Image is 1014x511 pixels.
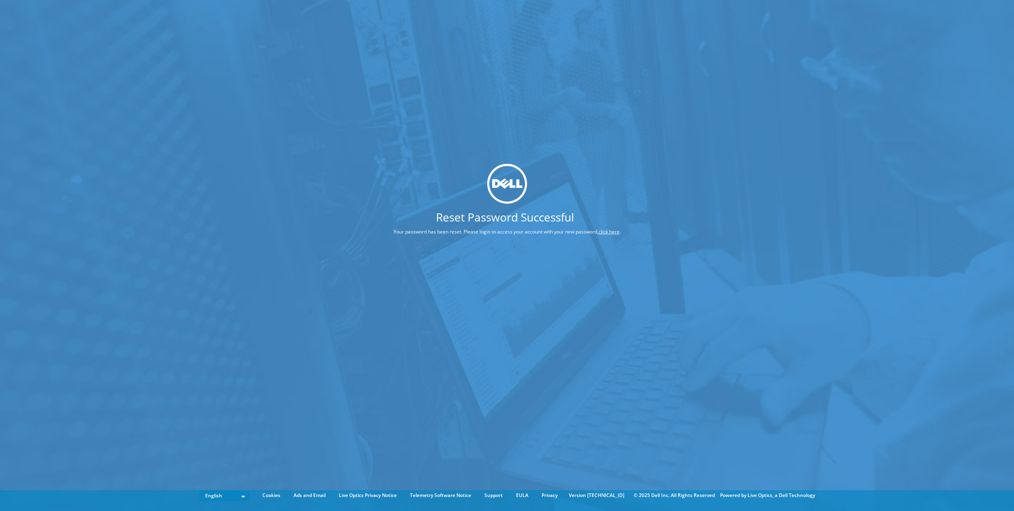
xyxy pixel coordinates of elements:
h1: Reset Password Successful [364,211,647,223]
p: Your password has been reset. Please login to access your account with your new password, . [364,227,651,236]
a: Ads and Email [288,491,332,500]
a: Telemetry Software Notice [404,491,477,500]
li: © 2025 Dell Inc. All Rights Reserved [630,491,719,500]
img: dell_svg_logo.svg [487,164,527,204]
a: Support [478,491,509,500]
a: EULA [510,491,534,500]
a: click here [598,228,620,235]
a: Cookies [256,491,286,500]
a: Privacy [536,491,564,500]
a: Live Optics Privacy Notice [333,491,403,500]
li: Version [TECHNICAL_ID] [565,491,628,500]
li: Powered by Live Optics, a Dell Technology [720,491,815,500]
